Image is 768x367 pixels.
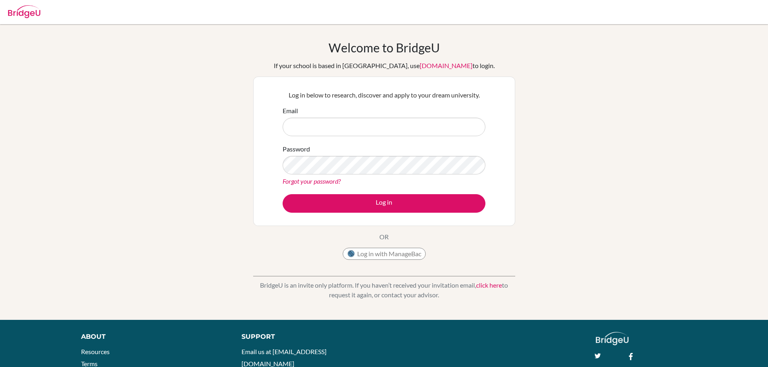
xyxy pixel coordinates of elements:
[283,144,310,154] label: Password
[283,177,341,185] a: Forgot your password?
[8,5,40,18] img: Bridge-U
[274,61,495,70] div: If your school is based in [GEOGRAPHIC_DATA], use to login.
[283,106,298,116] label: Email
[283,90,485,100] p: Log in below to research, discover and apply to your dream university.
[241,332,375,342] div: Support
[476,281,502,289] a: click here
[81,332,223,342] div: About
[329,40,440,55] h1: Welcome to BridgeU
[420,62,472,69] a: [DOMAIN_NAME]
[81,348,110,355] a: Resources
[379,232,389,242] p: OR
[596,332,629,345] img: logo_white@2x-f4f0deed5e89b7ecb1c2cc34c3e3d731f90f0f143d5ea2071677605dd97b5244.png
[253,280,515,300] p: BridgeU is an invite only platform. If you haven’t received your invitation email, to request it ...
[343,248,426,260] button: Log in with ManageBac
[283,194,485,213] button: Log in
